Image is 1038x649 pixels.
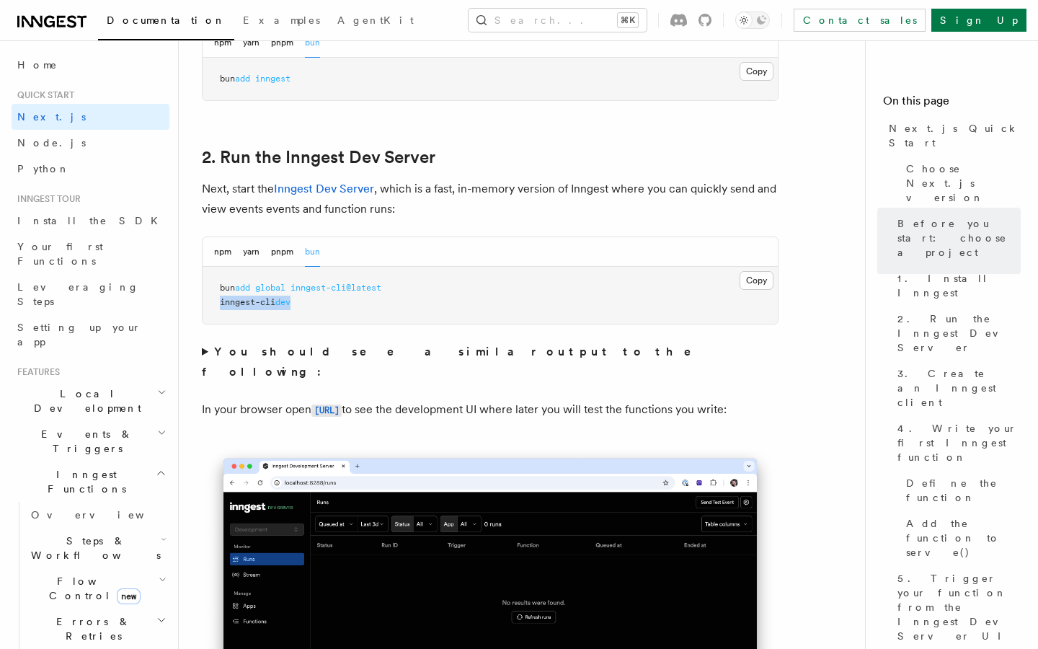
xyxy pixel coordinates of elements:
span: 2. Run the Inngest Dev Server [897,312,1021,355]
span: Setting up your app [17,322,141,348]
span: Inngest tour [12,193,81,205]
span: Choose Next.js version [906,162,1021,205]
span: 1. Install Inngest [897,271,1021,300]
button: yarn [243,28,259,58]
span: Home [17,58,58,72]
span: Events & Triggers [12,427,157,456]
a: Home [12,52,169,78]
button: npm [214,28,231,58]
a: Next.js [12,104,169,130]
span: Define the function [906,476,1021,505]
a: Sign Up [931,9,1026,32]
button: Flow Controlnew [25,568,169,609]
span: inngest-cli [220,297,275,307]
button: Copy [740,62,773,81]
span: 5. Trigger your function from the Inngest Dev Server UI [897,571,1021,643]
span: bun [220,283,235,293]
a: Define the function [900,470,1021,511]
a: Python [12,156,169,182]
span: Features [12,366,60,378]
button: bun [305,237,320,267]
a: 1. Install Inngest [892,265,1021,306]
button: yarn [243,237,259,267]
a: Overview [25,502,169,528]
a: Examples [234,4,329,39]
span: Leveraging Steps [17,281,139,307]
button: Search...⌘K [469,9,647,32]
a: Documentation [98,4,234,40]
span: add [235,283,250,293]
a: Inngest Dev Server [274,182,374,195]
code: [URL] [311,405,342,417]
a: AgentKit [329,4,422,39]
a: Setting up your app [12,314,169,355]
a: 3. Create an Inngest client [892,361,1021,415]
span: Documentation [107,14,226,26]
span: Node.js [17,137,86,149]
span: Local Development [12,387,157,415]
strong: You should see a similar output to the following: [202,345,711,379]
a: 2. Run the Inngest Dev Server [202,147,435,167]
p: In your browser open to see the development UI where later you will test the functions you write: [202,399,778,420]
span: Next.js [17,111,86,123]
p: Next, start the , which is a fast, in-memory version of Inngest where you can quickly send and vi... [202,179,778,219]
button: pnpm [271,237,293,267]
span: Add the function to serve() [906,516,1021,560]
a: Contact sales [794,9,926,32]
button: Local Development [12,381,169,421]
span: Install the SDK [17,215,167,226]
span: Inngest Functions [12,467,156,496]
span: Examples [243,14,320,26]
button: Inngest Functions [12,462,169,502]
span: Flow Control [25,574,159,603]
span: inngest [255,74,290,84]
a: Choose Next.js version [900,156,1021,211]
button: pnpm [271,28,293,58]
a: 5. Trigger your function from the Inngest Dev Server UI [892,565,1021,649]
a: Node.js [12,130,169,156]
button: Toggle dark mode [735,12,770,29]
a: 2. Run the Inngest Dev Server [892,306,1021,361]
span: dev [275,297,290,307]
button: Events & Triggers [12,421,169,462]
span: Next.js Quick Start [889,121,1021,150]
a: Your first Functions [12,234,169,274]
button: Steps & Workflows [25,528,169,568]
a: Install the SDK [12,208,169,234]
span: bun [220,74,235,84]
span: Quick start [12,89,74,101]
a: Leveraging Steps [12,274,169,314]
a: Add the function to serve() [900,511,1021,565]
span: Python [17,163,70,175]
button: Copy [740,271,773,290]
span: 4. Write your first Inngest function [897,421,1021,464]
h4: On this page [883,92,1021,115]
button: bun [305,28,320,58]
span: Overview [31,509,179,521]
span: Steps & Workflows [25,534,161,562]
summary: You should see a similar output to the following: [202,342,778,382]
span: add [235,74,250,84]
button: Errors & Retries [25,609,169,649]
a: Next.js Quick Start [883,115,1021,156]
a: Before you start: choose a project [892,211,1021,265]
span: AgentKit [337,14,414,26]
a: [URL] [311,402,342,416]
button: npm [214,237,231,267]
kbd: ⌘K [618,13,638,27]
span: inngest-cli@latest [290,283,381,293]
span: new [117,588,141,604]
a: 4. Write your first Inngest function [892,415,1021,470]
span: global [255,283,285,293]
span: 3. Create an Inngest client [897,366,1021,410]
span: Errors & Retries [25,614,156,643]
span: Your first Functions [17,241,103,267]
span: Before you start: choose a project [897,216,1021,260]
